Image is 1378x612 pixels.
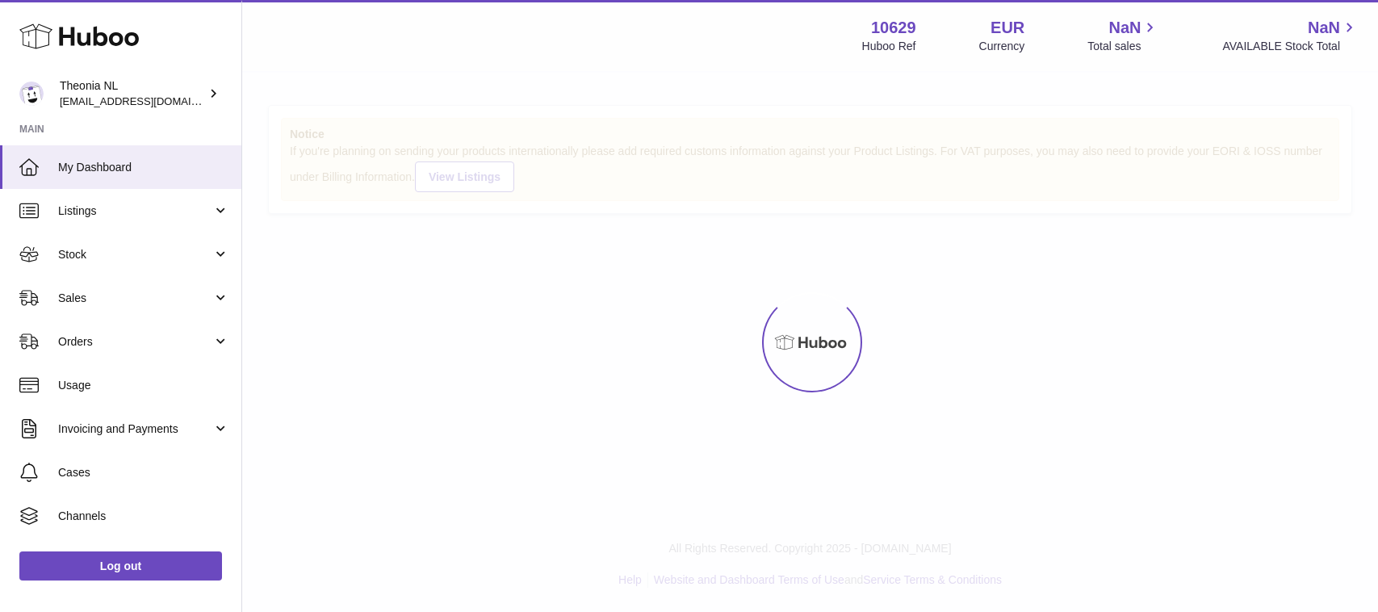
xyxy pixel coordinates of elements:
span: AVAILABLE Stock Total [1222,39,1359,54]
span: NaN [1308,17,1340,39]
span: Total sales [1087,39,1159,54]
span: Sales [58,291,212,306]
div: Huboo Ref [862,39,916,54]
span: Orders [58,334,212,350]
strong: 10629 [871,17,916,39]
a: NaN AVAILABLE Stock Total [1222,17,1359,54]
span: My Dashboard [58,160,229,175]
a: NaN Total sales [1087,17,1159,54]
span: NaN [1108,17,1141,39]
span: Cases [58,465,229,480]
a: Log out [19,551,222,581]
span: [EMAIL_ADDRESS][DOMAIN_NAME] [60,94,237,107]
span: Channels [58,509,229,524]
span: Stock [58,247,212,262]
span: Listings [58,203,212,219]
img: info@wholesomegoods.eu [19,82,44,106]
div: Currency [979,39,1025,54]
div: Theonia NL [60,78,205,109]
span: Invoicing and Payments [58,421,212,437]
strong: EUR [991,17,1024,39]
span: Usage [58,378,229,393]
